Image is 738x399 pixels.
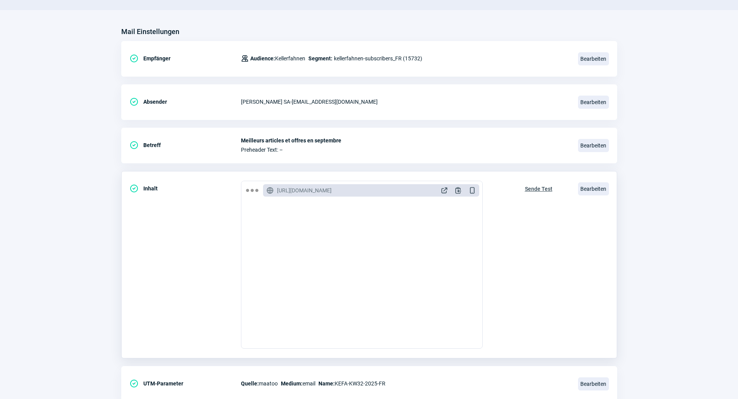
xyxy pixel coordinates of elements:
span: Segment: [308,54,332,63]
div: Betreff [129,137,241,153]
span: Audience: [250,55,275,62]
span: Sende Test [525,183,552,195]
span: Meilleurs articles et offres en septembre [241,137,569,144]
div: UTM-Parameter [129,376,241,391]
span: Bearbeiten [578,52,609,65]
span: Name: [318,380,335,387]
div: Absender [129,94,241,110]
span: Bearbeiten [578,96,609,109]
span: Kellerfahnen [250,54,305,63]
span: Preheader Text: – [241,147,569,153]
span: Medium: [281,380,303,387]
span: maatoo [241,379,278,388]
span: Bearbeiten [578,377,609,390]
div: Empfänger [129,51,241,66]
span: Bearbeiten [578,139,609,152]
span: Bearbeiten [578,182,609,195]
div: Inhalt [129,181,241,196]
h3: Mail Einstellungen [121,26,179,38]
span: Quelle: [241,380,259,387]
span: email [281,379,315,388]
span: [URL][DOMAIN_NAME] [277,187,332,194]
button: Sende Test [517,181,561,195]
div: [PERSON_NAME] SA - [EMAIL_ADDRESS][DOMAIN_NAME] [241,94,569,110]
span: KEFA-KW32-2025-FR [318,379,385,388]
div: kellerfahnen-subscribers_FR (15732) [241,51,422,66]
